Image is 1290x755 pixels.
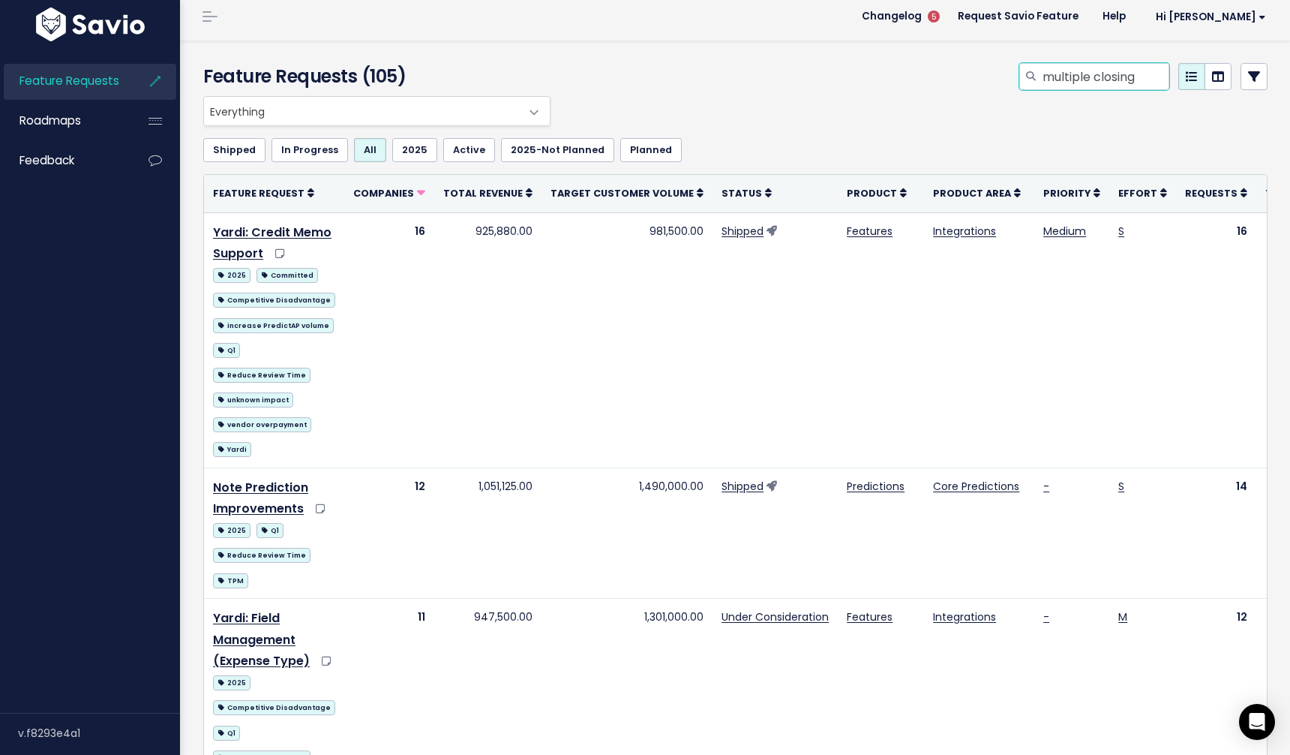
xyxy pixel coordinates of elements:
[213,548,310,563] span: Reduce Review Time
[847,224,892,239] a: Features
[541,468,712,598] td: 1,490,000.00
[213,675,250,690] span: 2025
[862,11,922,22] span: Changelog
[721,609,829,624] a: Under Consideration
[19,73,119,89] span: Feature Requests
[213,545,310,564] a: Reduce Review Time
[1118,185,1167,200] a: Effort
[213,573,248,588] span: TPM
[1041,63,1169,90] input: Search features...
[213,700,335,715] span: Competitive Disadvantage
[213,224,331,263] a: Yardi: Credit Memo Support
[213,520,250,539] a: 2025
[256,265,318,284] a: Committed
[550,187,694,200] span: Target Customer Volume
[19,152,74,168] span: Feedback
[213,393,293,408] span: unknown impact
[213,723,240,741] a: Q1
[256,268,318,283] span: Committed
[4,104,124,138] a: Roadmaps
[443,138,495,162] a: Active
[353,187,414,200] span: Companies
[721,224,763,239] a: Shipped
[213,417,311,432] span: vendor overpayment
[1185,185,1247,200] a: Requests
[213,187,304,200] span: Feature Request
[1118,224,1124,239] a: S
[1118,187,1157,200] span: Effort
[213,315,334,334] a: increase PredictAP volume
[213,609,310,670] a: Yardi: Field Management (Expense Type)
[203,138,1267,162] ul: Filter feature requests
[1176,468,1256,598] td: 14
[501,138,614,162] a: 2025-Not Planned
[213,318,334,333] span: increase PredictAP volume
[213,570,248,589] a: TPM
[213,365,310,384] a: Reduce Review Time
[392,138,437,162] a: 2025
[204,97,520,125] span: Everything
[213,290,335,308] a: Competitive Disadvantage
[354,138,386,162] a: All
[1043,187,1090,200] span: Priority
[213,185,314,200] a: Feature Request
[1043,479,1049,494] a: -
[933,187,1011,200] span: Product Area
[213,442,251,457] span: Yardi
[213,726,240,741] span: Q1
[1043,185,1100,200] a: Priority
[353,185,425,200] a: Companies
[213,672,250,691] a: 2025
[213,479,308,518] a: Note Prediction Improvements
[271,138,348,162] a: In Progress
[213,343,240,358] span: Q1
[1118,609,1127,624] a: M
[1118,479,1124,494] a: S
[434,468,541,598] td: 1,051,125.00
[213,390,293,408] a: unknown impact
[203,63,543,90] h4: Feature Requests (105)
[256,523,283,538] span: Q1
[18,714,180,753] div: v.f8293e4a1
[1043,609,1049,624] a: -
[203,138,265,162] a: Shipped
[213,439,251,458] a: Yardi
[933,479,1019,494] a: Core Predictions
[434,212,541,468] td: 925,880.00
[32,8,148,41] img: logo-white.9d6f32f41409.svg
[1185,187,1237,200] span: Requests
[933,185,1021,200] a: Product Area
[213,265,250,284] a: 2025
[928,11,940,23] span: 5
[1138,5,1278,29] a: Hi [PERSON_NAME]
[620,138,682,162] a: Planned
[541,212,712,468] td: 981,500.00
[213,368,310,383] span: Reduce Review Time
[550,185,703,200] a: Target Customer Volume
[443,185,532,200] a: Total Revenue
[1176,212,1256,468] td: 16
[256,520,283,539] a: Q1
[213,414,311,433] a: vendor overpayment
[344,468,434,598] td: 12
[721,185,772,200] a: Status
[213,268,250,283] span: 2025
[1043,224,1086,239] a: Medium
[847,185,907,200] a: Product
[213,293,335,308] span: Competitive Disadvantage
[1090,5,1138,28] a: Help
[933,609,996,624] a: Integrations
[19,113,81,128] span: Roadmaps
[344,212,434,468] td: 16
[946,5,1090,28] a: Request Savio Feature
[847,609,892,624] a: Features
[4,143,124,178] a: Feedback
[1239,704,1275,740] div: Open Intercom Messenger
[443,187,523,200] span: Total Revenue
[213,523,250,538] span: 2025
[4,64,124,98] a: Feature Requests
[933,224,996,239] a: Integrations
[847,187,897,200] span: Product
[721,479,763,494] a: Shipped
[213,340,240,359] a: Q1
